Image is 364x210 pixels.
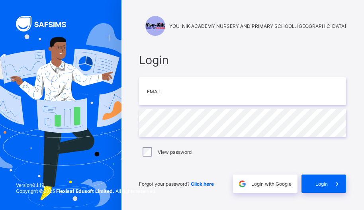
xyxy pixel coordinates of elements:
[158,149,192,155] label: View password
[16,16,76,31] img: SAFSIMS Logo
[238,179,247,188] img: google.396cfc9801f0270233282035f929180a.svg
[191,181,214,187] a: Click here
[169,23,346,29] span: YOU-NIK ACADEMY NURSERY AND PRIMARY SCHOOL. [GEOGRAPHIC_DATA]
[315,181,328,187] span: Login
[16,188,157,194] span: Copyright © 2025 All rights reserved.
[139,181,214,187] span: Forgot your password?
[56,188,114,194] strong: Flexisaf Edusoft Limited.
[251,181,292,187] span: Login with Google
[16,182,157,188] span: Version 0.1.19
[139,53,346,67] span: Login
